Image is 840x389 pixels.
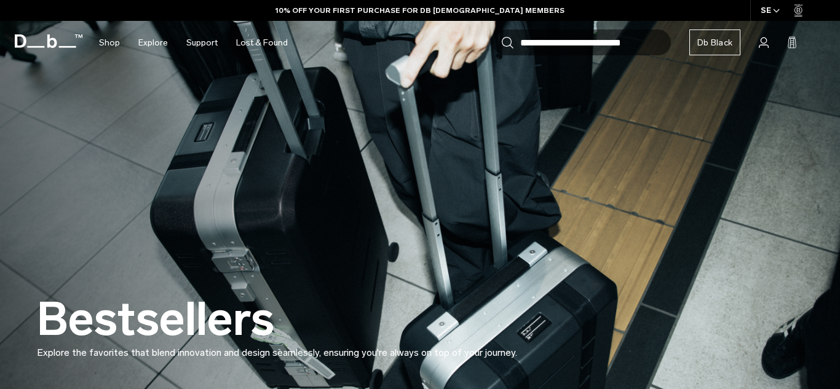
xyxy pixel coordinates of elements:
span: Explore the favorites that blend innovation and design seamlessly, ensuring you're always on top ... [37,347,517,358]
a: 10% OFF YOUR FIRST PURCHASE FOR DB [DEMOGRAPHIC_DATA] MEMBERS [275,5,565,16]
h1: Bestsellers [37,294,274,345]
a: Shop [99,21,120,65]
a: Explore [138,21,168,65]
a: Db Black [689,29,740,55]
a: Support [186,21,218,65]
nav: Main Navigation [90,21,297,65]
a: Lost & Found [236,21,288,65]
